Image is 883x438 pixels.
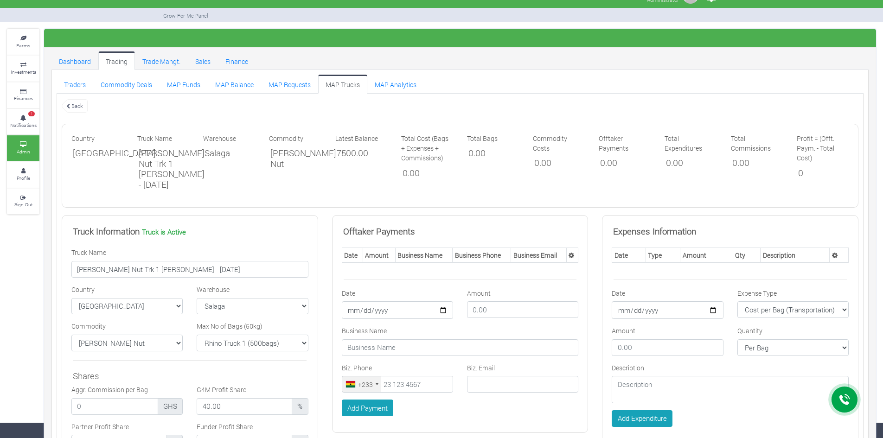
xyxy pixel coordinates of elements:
label: Quantity [737,326,762,336]
small: Farms [16,42,30,49]
a: MAP Requests [261,75,318,93]
h5: 0.00 [600,158,649,168]
label: Aggr. Commission per Bag [71,385,148,394]
label: Business Name [342,326,387,336]
a: Profile [7,162,39,187]
label: Truck Name [71,248,106,257]
a: Finances [7,83,39,108]
label: Country [71,285,95,294]
a: Sign Out [7,189,39,214]
label: Amount [612,326,635,336]
div: +233 [358,380,373,389]
label: Commodity [71,321,106,331]
th: Type [646,248,680,263]
label: Total Expenditures [665,133,717,153]
label: Total Commissions [731,133,783,153]
label: Latest Balance [335,133,378,143]
button: Add Expenditure [612,410,672,427]
input: 0.00 [612,339,723,356]
input: Date [612,301,723,319]
span: GHS [158,398,183,415]
h5: 0.00 [534,158,583,168]
a: Admin [7,135,39,161]
button: Add Payment [342,400,394,416]
th: Amount [363,248,395,263]
h5: 0.00 [403,168,452,178]
small: Investments [11,69,36,75]
small: Grow For Me Panel [163,12,208,19]
label: Total Cost (Bags + Expenses + Commissions) [401,133,453,163]
a: Farms [7,29,39,55]
th: Business Email [511,248,567,263]
h5: [PERSON_NAME] Nut Trk 1 [PERSON_NAME] - [DATE] [139,148,188,190]
th: Date [612,248,646,263]
label: Date [342,288,355,298]
th: Business Name [395,248,452,263]
label: Partner Profit Share [71,422,129,432]
h5: [GEOGRAPHIC_DATA] [73,148,122,159]
label: Profit = (Offt. Paym. - Total Cost) [797,133,849,163]
h5: Salaga [205,148,254,159]
label: Offtaker Payments [599,133,651,153]
span: 1 [28,111,35,117]
a: 1 Notifications [7,109,39,134]
label: Description [612,363,644,373]
h5: 0.00 [468,148,518,159]
label: Commodity Costs [533,133,585,153]
input: 23 123 4567 [342,376,453,393]
b: Truck is Active [142,227,186,236]
label: Warehouse [197,285,230,294]
b: Expenses Information [613,225,696,237]
label: Funder Profit Share [197,422,253,432]
a: Traders [57,75,93,93]
small: Sign Out [14,201,32,208]
label: Expense Type [737,288,777,298]
a: MAP Balance [208,75,261,93]
a: Investments [7,56,39,81]
a: Back [62,98,88,114]
label: G4M Profit Share [197,385,246,394]
div: Ghana (Gaana): +233 [342,376,381,392]
label: Date [612,288,625,298]
a: Finance [218,51,256,70]
h5: [PERSON_NAME] Nut [270,148,320,169]
input: 0 [197,398,292,415]
th: Amount [680,248,733,263]
a: Dashboard [51,51,98,70]
label: Country [71,133,95,143]
h5: 0 [798,168,847,178]
a: MAP Trucks [318,75,367,93]
a: Sales [188,51,218,70]
small: Finances [14,95,33,102]
input: Enter Truck Name [71,261,308,278]
th: Description [761,248,830,263]
label: Total Bags [467,133,498,143]
h5: 0.00 [666,158,715,168]
small: Profile [17,175,30,181]
h5: 0.00 [732,158,781,168]
a: Commodity Deals [93,75,160,93]
label: Biz. Phone [342,363,372,373]
a: Trade Mangt. [135,51,188,70]
label: Amount [467,288,491,298]
h5: - [73,226,307,237]
small: Notifications [10,122,37,128]
span: % [292,398,308,415]
label: Warehouse [203,133,236,143]
input: 0 [71,398,158,415]
a: Trading [98,51,135,70]
th: Business Phone [453,248,511,263]
a: MAP Analytics [367,75,424,93]
input: Date [342,301,453,319]
label: Max No of Bags (50kg) [197,321,262,331]
b: Offtaker Payments [343,225,415,237]
label: Truck Name [137,133,172,143]
th: Qty [733,248,761,263]
small: Admin [17,148,30,155]
a: MAP Funds [160,75,208,93]
h5: Shares [73,371,307,381]
input: 0.00 [467,301,578,318]
b: Truck Information [73,225,140,237]
label: Biz. Email [467,363,495,373]
h5: 7500.00 [337,148,386,159]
